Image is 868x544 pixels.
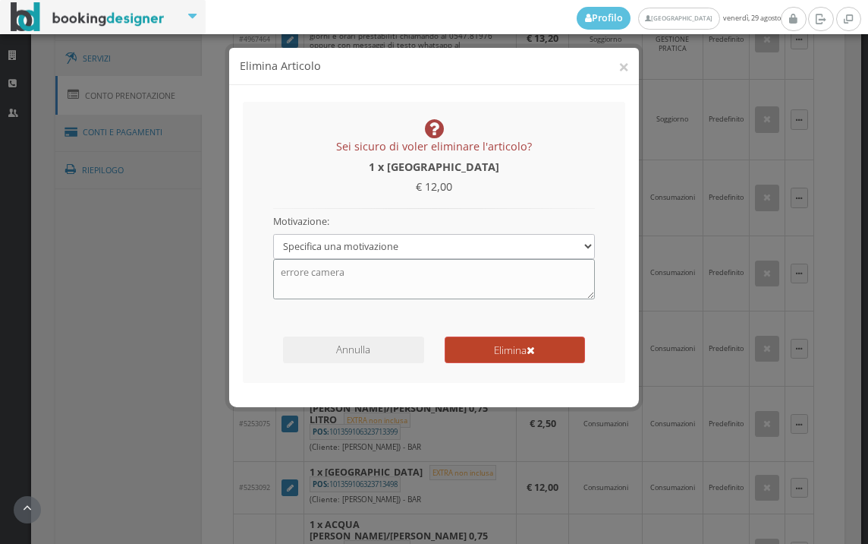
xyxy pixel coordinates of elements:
[283,337,423,363] button: Annulla
[273,119,596,153] h4: Sei sicuro di voler eliminare l'articolo?
[273,180,596,193] h4: € 12,00
[618,57,629,76] button: ×
[577,7,631,30] a: Profilo
[273,216,596,227] h5: Motivazione:
[445,337,585,363] button: Elimina
[240,59,629,74] h4: Elimina Articolo
[369,160,499,174] b: 1 x [GEOGRAPHIC_DATA]
[577,7,781,30] span: venerdì, 29 agosto
[11,2,165,32] img: BookingDesigner.com
[638,8,719,30] a: [GEOGRAPHIC_DATA]
[273,234,596,259] select: Seleziona una motivazione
